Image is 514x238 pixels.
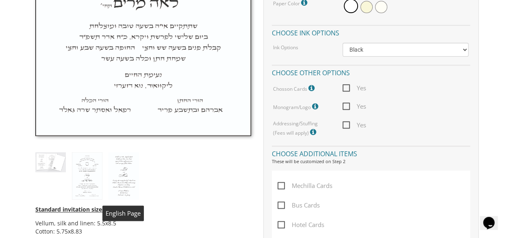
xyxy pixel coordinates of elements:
[35,205,106,213] span: Standard invitation sizes:
[272,65,470,79] h4: Choose other options
[108,152,139,199] img: style4_eng.jpg
[273,101,320,112] label: Monogram/Logo
[272,25,470,39] h4: Choose ink options
[278,181,332,191] span: Mechilla Cards
[343,83,366,93] span: Yes
[343,120,366,130] span: Yes
[273,83,317,94] label: Chosson Cards
[343,101,366,111] span: Yes
[480,205,506,230] iframe: chat widget
[35,152,66,172] img: style4_thumb.jpg
[72,152,102,199] img: style4_heb.jpg
[272,146,470,160] h4: Choose additional items
[278,220,324,230] span: Hotel Cards
[278,200,320,210] span: Bus Cards
[272,158,470,165] div: These will be customized on Step 2
[35,227,251,236] li: Cotton: 5.75x8.83
[273,120,330,138] label: Addressing/Stuffing (Fees will apply)
[273,44,298,51] label: Ink Options
[35,219,251,227] li: Vellum, silk and linen: 5.5x8.5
